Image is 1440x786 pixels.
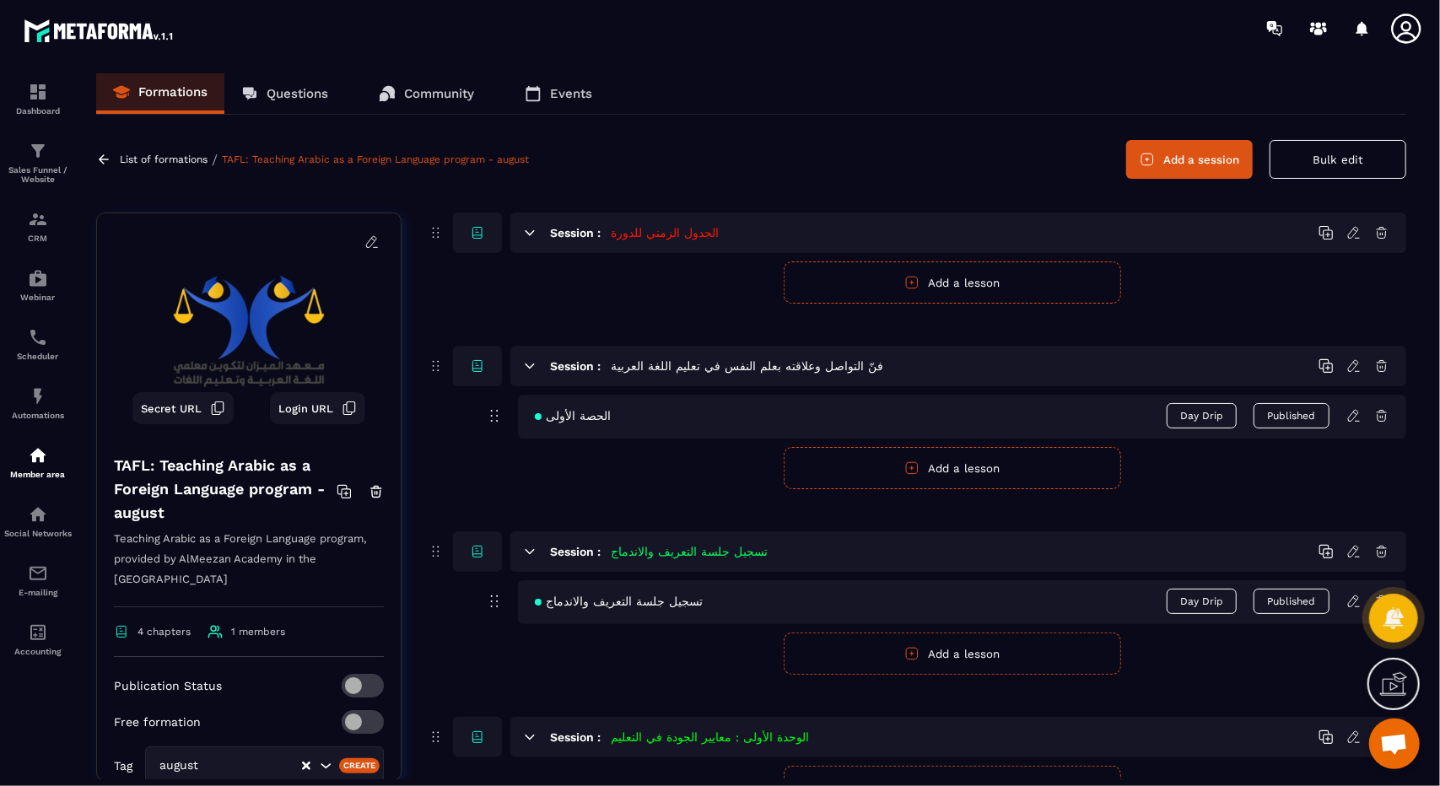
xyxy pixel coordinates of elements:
img: scheduler [28,327,48,347]
input: Search for option [215,756,300,775]
p: Dashboard [4,106,72,116]
a: TAFL: Teaching Arabic as a Foreign Language program - august [222,153,529,165]
button: Add a session [1126,140,1253,179]
img: email [28,563,48,584]
p: Member area [4,470,72,479]
p: Social Networks [4,529,72,538]
h4: TAFL: Teaching Arabic as a Foreign Language program - august [114,454,337,525]
h5: الجدول الزمني للدورة [611,224,719,241]
p: CRM [4,234,72,243]
a: schedulerschedulerScheduler [4,315,72,374]
img: formation [28,141,48,161]
p: Events [550,86,592,101]
a: Formations [96,73,224,114]
a: Community [362,73,491,114]
span: / [212,152,218,168]
button: Secret URL [132,392,234,424]
a: Questions [224,73,345,114]
a: automationsautomationsMember area [4,433,72,492]
span: تسجيل جلسة التعريف والاندماج [535,595,703,608]
h5: فنّ التواصل وعلاقته بعلم النفس في تعليم اللغة العربية [611,358,883,374]
img: formation [28,82,48,102]
span: 4 chapters [138,626,191,638]
p: Webinar [4,293,72,302]
a: formationformationDashboard [4,69,72,128]
a: Ouvrir le chat [1369,719,1420,769]
p: Accounting [4,647,72,656]
a: automationsautomationsWebinar [4,256,72,315]
a: emailemailE-mailing [4,551,72,610]
h5: الوحدة الأولى : معايير الجودة في التعليم [611,729,809,746]
p: Questions [267,86,328,101]
button: Add a lesson [784,261,1121,304]
a: formationformationSales Funnel / Website [4,128,72,196]
p: Formations [138,84,208,100]
div: Search for option [145,746,384,785]
button: Published [1254,589,1329,614]
h6: Session : [550,359,601,373]
span: Day Drip [1167,589,1237,614]
a: accountantaccountantAccounting [4,610,72,669]
span: Secret URL [141,402,202,415]
img: social-network [28,504,48,525]
img: formation [28,209,48,229]
h6: Session : [550,545,601,558]
a: formationformationCRM [4,196,72,256]
img: logo [24,15,175,46]
img: automations [28,445,48,466]
img: automations [28,268,48,288]
a: social-networksocial-networkSocial Networks [4,492,72,551]
p: Community [404,86,474,101]
img: accountant [28,622,48,643]
button: Clear Selected [302,760,310,773]
h6: Session : [550,730,601,744]
a: automationsautomationsAutomations [4,374,72,433]
h5: تسجيل جلسة التعريف والاندماج [611,543,768,560]
span: Login URL [278,402,333,415]
img: automations [28,386,48,406]
p: Tag [114,759,132,773]
button: Bulk edit [1270,140,1406,179]
p: Scheduler [4,352,72,361]
button: Published [1254,403,1329,428]
button: Add a lesson [784,447,1121,489]
p: Sales Funnel / Website [4,165,72,184]
a: List of formations [120,153,208,165]
a: Events [508,73,609,114]
p: Free formation [114,715,201,729]
h6: Session : [550,226,601,240]
p: Teaching Arabic as a Foreign Language program, provided by AlMeezan Academy in the [GEOGRAPHIC_DATA] [114,529,384,607]
span: 1 members [231,626,285,638]
span: الحصة الأولى [535,409,611,423]
p: Publication Status [114,679,222,692]
img: background [110,226,388,437]
button: Login URL [270,392,365,424]
span: Day Drip [1167,403,1237,428]
button: Add a lesson [784,633,1121,675]
div: Create [339,758,380,773]
p: Automations [4,411,72,420]
span: august [156,756,215,775]
p: E-mailing [4,588,72,597]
